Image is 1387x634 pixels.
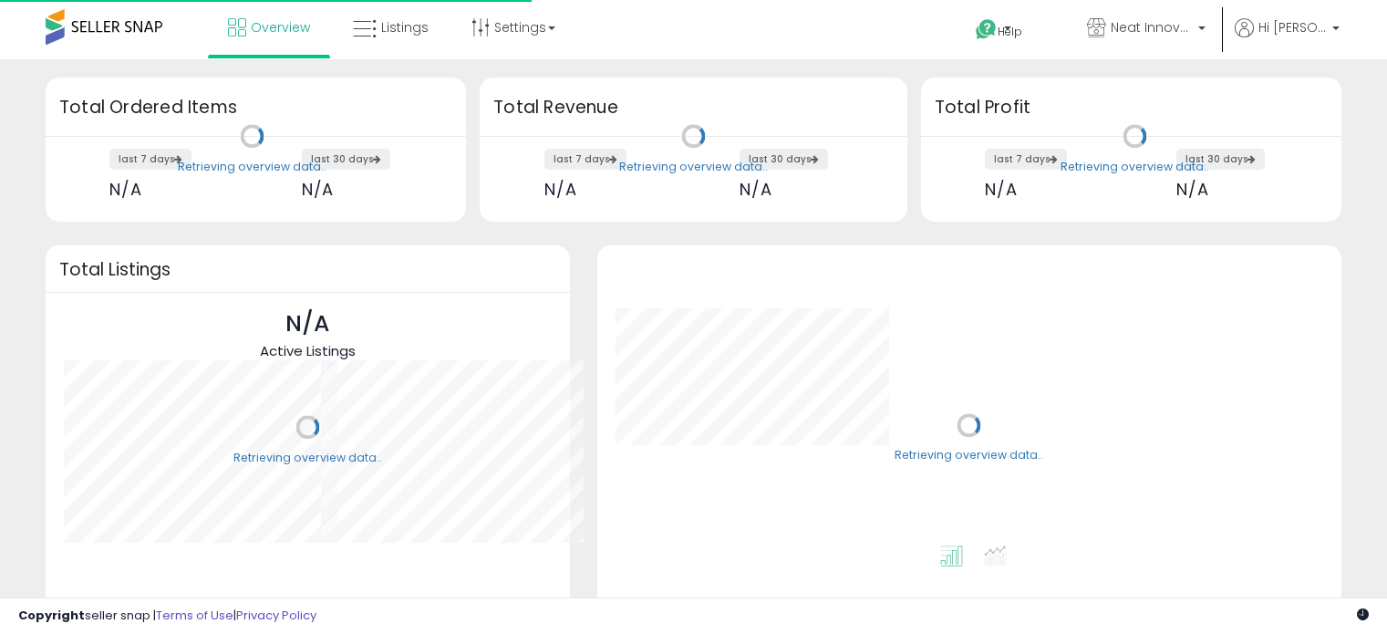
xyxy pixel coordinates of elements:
[975,18,998,41] i: Get Help
[1061,159,1209,175] div: Retrieving overview data..
[178,159,326,175] div: Retrieving overview data..
[251,18,310,36] span: Overview
[1111,18,1193,36] span: Neat Innovations
[18,608,316,625] div: seller snap | |
[619,159,768,175] div: Retrieving overview data..
[961,5,1058,59] a: Help
[1235,18,1340,59] a: Hi [PERSON_NAME]
[381,18,429,36] span: Listings
[233,450,382,466] div: Retrieving overview data..
[998,24,1022,39] span: Help
[895,448,1043,464] div: Retrieving overview data..
[1258,18,1327,36] span: Hi [PERSON_NAME]
[18,607,85,624] strong: Copyright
